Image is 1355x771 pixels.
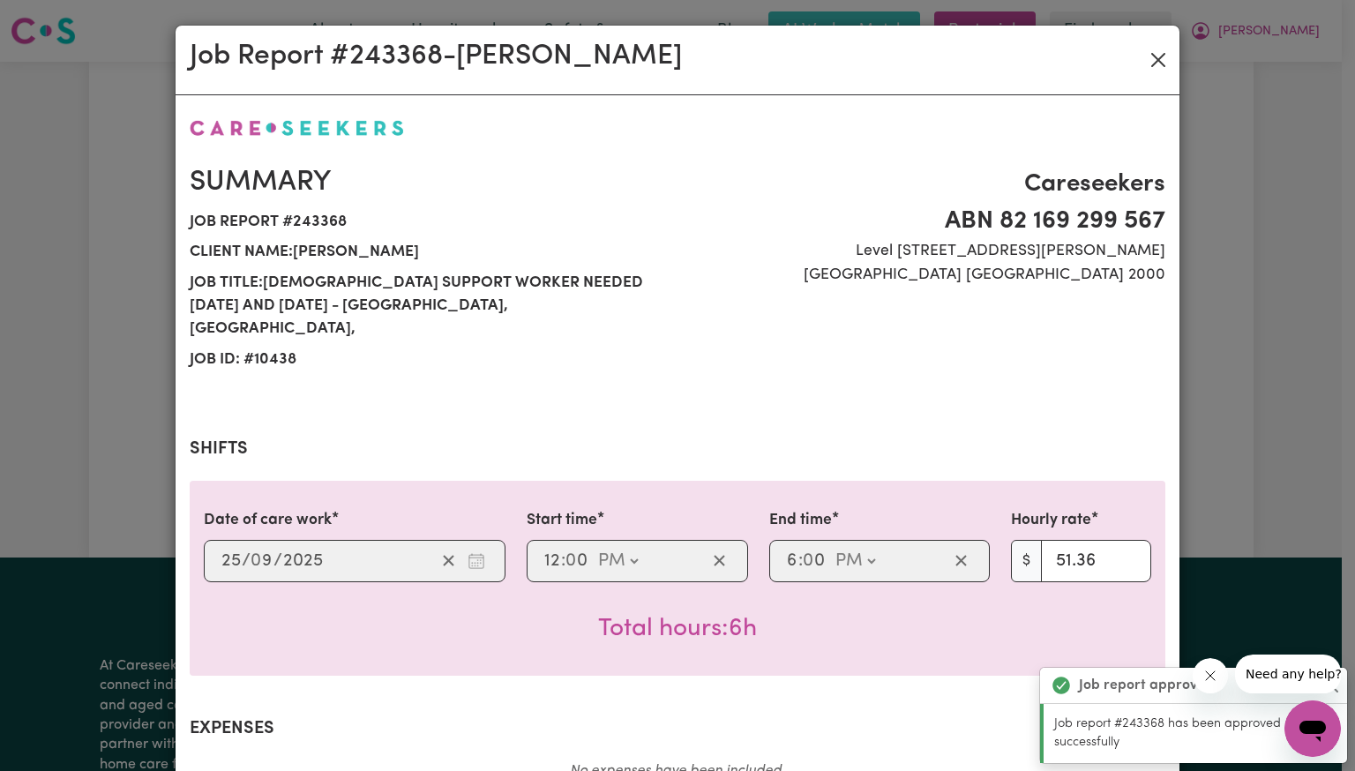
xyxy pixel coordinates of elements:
[769,509,832,532] label: End time
[190,207,667,237] span: Job report # 243368
[1235,655,1341,693] iframe: Message from company
[1193,658,1228,693] iframe: Close message
[786,548,798,574] input: --
[190,237,667,267] span: Client name: [PERSON_NAME]
[1144,46,1172,74] button: Close
[190,120,404,136] img: Careseekers logo
[251,548,273,574] input: --
[1284,700,1341,757] iframe: Button to launch messaging window
[1079,675,1214,696] strong: Job report approved
[688,203,1165,240] span: ABN 82 169 299 567
[242,551,251,571] span: /
[462,548,490,574] button: Enter the date of care work
[435,548,462,574] button: Clear date
[190,268,667,345] span: Job title: [DEMOGRAPHIC_DATA] Support Worker Needed [DATE] And [DATE] - [GEOGRAPHIC_DATA], [GEOGR...
[282,548,324,574] input: ----
[190,166,667,199] h2: Summary
[1011,540,1042,582] span: $
[251,552,261,570] span: 0
[204,509,332,532] label: Date of care work
[221,548,242,574] input: --
[804,548,827,574] input: --
[273,551,282,571] span: /
[190,345,667,375] span: Job ID: # 10438
[688,166,1165,203] span: Careseekers
[11,12,107,26] span: Need any help?
[190,40,682,73] h2: Job Report # 243368 - [PERSON_NAME]
[190,438,1165,460] h2: Shifts
[190,718,1165,739] h2: Expenses
[566,548,589,574] input: --
[1011,509,1091,532] label: Hourly rate
[565,552,576,570] span: 0
[543,548,561,574] input: --
[1054,715,1336,752] p: Job report #243368 has been approved successfully
[561,551,565,571] span: :
[798,551,803,571] span: :
[598,617,757,641] span: Total hours worked: 6 hours
[688,240,1165,263] span: Level [STREET_ADDRESS][PERSON_NAME]
[803,552,813,570] span: 0
[688,264,1165,287] span: [GEOGRAPHIC_DATA] [GEOGRAPHIC_DATA] 2000
[527,509,597,532] label: Start time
